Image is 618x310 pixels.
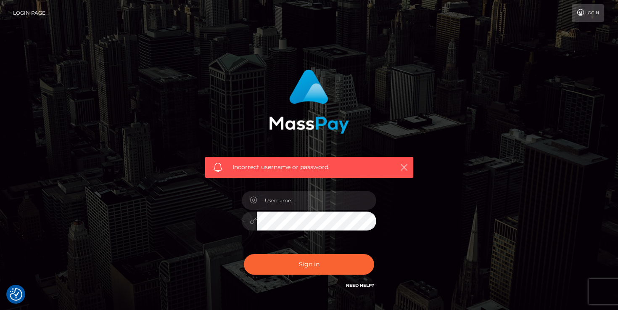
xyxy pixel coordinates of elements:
[572,4,604,22] a: Login
[13,4,45,22] a: Login Page
[244,254,374,275] button: Sign in
[257,191,376,210] input: Username...
[269,69,349,134] img: MassPay Login
[10,288,22,301] img: Revisit consent button
[232,163,386,172] span: Incorrect username or password.
[10,288,22,301] button: Consent Preferences
[346,283,374,288] a: Need Help?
